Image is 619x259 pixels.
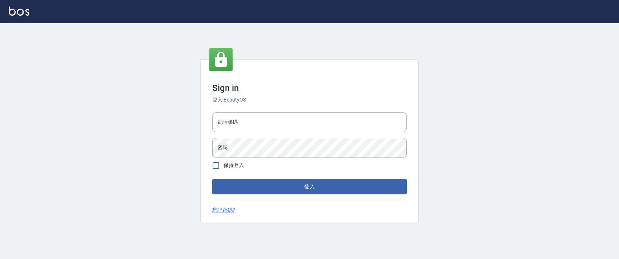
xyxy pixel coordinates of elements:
a: 忘記密碼? [212,206,235,214]
img: Logo [9,7,29,16]
h3: Sign in [212,83,407,93]
span: 保持登入 [224,162,244,169]
h6: 登入 BeautyOS [212,96,407,104]
button: 登入 [212,179,407,194]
